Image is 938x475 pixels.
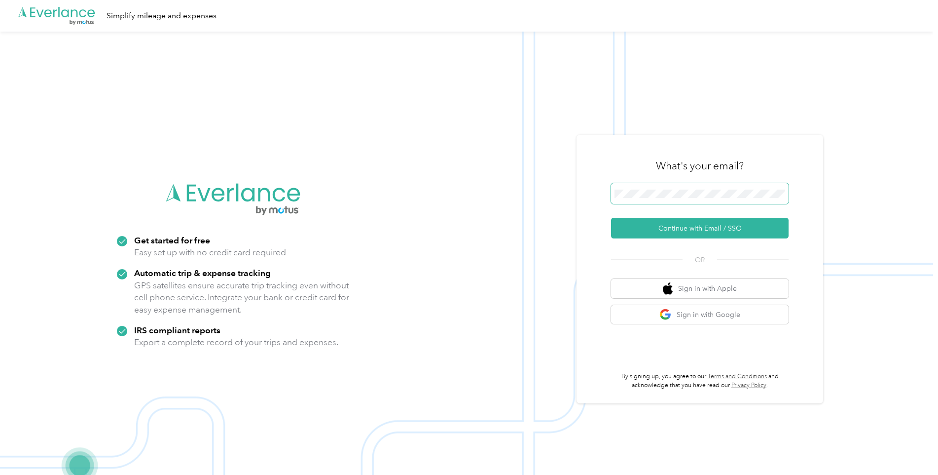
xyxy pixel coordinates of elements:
[611,279,789,298] button: apple logoSign in with Apple
[134,268,271,278] strong: Automatic trip & expense tracking
[134,279,350,316] p: GPS satellites ensure accurate trip tracking even without cell phone service. Integrate your bank...
[134,325,220,335] strong: IRS compliant reports
[611,218,789,238] button: Continue with Email / SSO
[656,159,744,173] h3: What's your email?
[134,235,210,245] strong: Get started for free
[134,336,338,349] p: Export a complete record of your trips and expenses.
[683,255,717,265] span: OR
[107,10,216,22] div: Simplify mileage and expenses
[663,282,673,295] img: apple logo
[708,373,767,380] a: Terms and Conditions
[611,305,789,324] button: google logoSign in with Google
[134,246,286,259] p: Easy set up with no credit card required
[731,382,766,389] a: Privacy Policy
[659,309,672,321] img: google logo
[611,372,789,390] p: By signing up, you agree to our and acknowledge that you have read our .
